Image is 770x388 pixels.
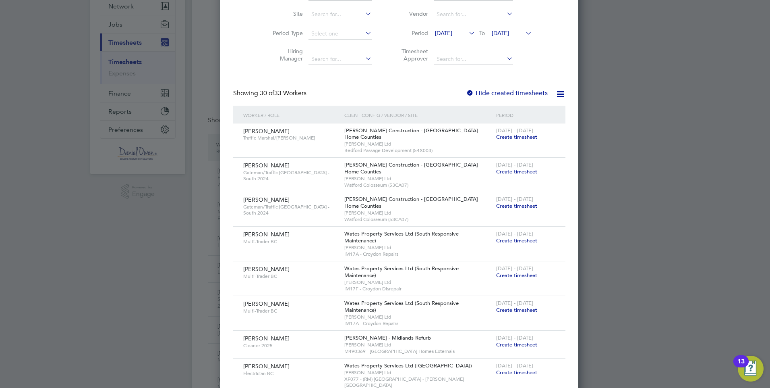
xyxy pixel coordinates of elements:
[496,202,537,209] span: Create timesheet
[738,356,764,382] button: Open Resource Center, 13 new notifications
[344,210,492,216] span: [PERSON_NAME] Ltd
[308,28,372,40] input: Select one
[344,348,492,355] span: M490369 - [GEOGRAPHIC_DATA] Homes Externals
[434,54,513,65] input: Search for...
[496,300,533,307] span: [DATE] - [DATE]
[243,363,290,370] span: [PERSON_NAME]
[344,342,492,348] span: [PERSON_NAME] Ltd
[737,361,745,372] div: 13
[344,279,492,286] span: [PERSON_NAME] Ltd
[496,334,533,341] span: [DATE] - [DATE]
[243,238,338,245] span: Multi-Trader BC
[392,29,428,37] label: Period
[496,161,533,168] span: [DATE] - [DATE]
[344,314,492,320] span: [PERSON_NAME] Ltd
[267,29,303,37] label: Period Type
[496,168,537,175] span: Create timesheet
[344,196,478,209] span: [PERSON_NAME] Construction - [GEOGRAPHIC_DATA] Home Counties
[494,106,557,124] div: Period
[243,231,290,238] span: [PERSON_NAME]
[344,286,492,292] span: IM17F - Croydon Disrepair
[392,48,428,62] label: Timesheet Approver
[260,89,306,97] span: 33 Workers
[344,369,492,376] span: [PERSON_NAME] Ltd
[344,362,472,369] span: Wates Property Services Ltd ([GEOGRAPHIC_DATA])
[267,48,303,62] label: Hiring Manager
[267,10,303,17] label: Site
[308,9,372,20] input: Search for...
[308,54,372,65] input: Search for...
[243,169,338,182] span: Gateman/Traffic [GEOGRAPHIC_DATA] - South 2024
[392,10,428,17] label: Vendor
[344,141,492,147] span: [PERSON_NAME] Ltd
[243,162,290,169] span: [PERSON_NAME]
[496,127,533,134] span: [DATE] - [DATE]
[344,147,492,154] span: Bedford Passage Development (54X003)
[344,175,492,182] span: [PERSON_NAME] Ltd
[344,230,459,244] span: Wates Property Services Ltd (South Responsive Maintenance)
[344,320,492,327] span: IM17A - Croydon Repairs
[466,89,548,97] label: Hide created timesheets
[243,342,338,349] span: Cleaner 2025
[496,237,537,244] span: Create timesheet
[260,89,274,97] span: 30 of
[344,182,492,188] span: Watford Colosseum (53CA07)
[435,29,452,37] span: [DATE]
[243,196,290,203] span: [PERSON_NAME]
[344,216,492,223] span: Watford Colosseum (53CA07)
[496,307,537,313] span: Create timesheet
[477,28,487,38] span: To
[344,161,478,175] span: [PERSON_NAME] Construction - [GEOGRAPHIC_DATA] Home Counties
[344,334,431,341] span: [PERSON_NAME] - Midlands Refurb
[243,300,290,307] span: [PERSON_NAME]
[344,265,459,279] span: Wates Property Services Ltd (South Responsive Maintenance)
[233,89,308,98] div: Showing
[496,341,537,348] span: Create timesheet
[243,308,338,314] span: Multi-Trader BC
[243,273,338,280] span: Multi-Trader BC
[496,369,537,376] span: Create timesheet
[496,196,533,202] span: [DATE] - [DATE]
[344,127,478,141] span: [PERSON_NAME] Construction - [GEOGRAPHIC_DATA] Home Counties
[342,106,494,124] div: Client Config / Vendor / Site
[496,230,533,237] span: [DATE] - [DATE]
[344,251,492,257] span: IM17A - Croydon Repairs
[496,272,537,279] span: Create timesheet
[434,9,513,20] input: Search for...
[243,265,290,273] span: [PERSON_NAME]
[243,204,338,216] span: Gateman/Traffic [GEOGRAPHIC_DATA] - South 2024
[344,244,492,251] span: [PERSON_NAME] Ltd
[496,134,537,140] span: Create timesheet
[344,300,459,313] span: Wates Property Services Ltd (South Responsive Maintenance)
[492,29,509,37] span: [DATE]
[496,265,533,272] span: [DATE] - [DATE]
[243,370,338,377] span: Electrician BC
[496,362,533,369] span: [DATE] - [DATE]
[243,127,290,135] span: [PERSON_NAME]
[241,106,342,124] div: Worker / Role
[243,335,290,342] span: [PERSON_NAME]
[243,135,338,141] span: Traffic Marshal/[PERSON_NAME]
